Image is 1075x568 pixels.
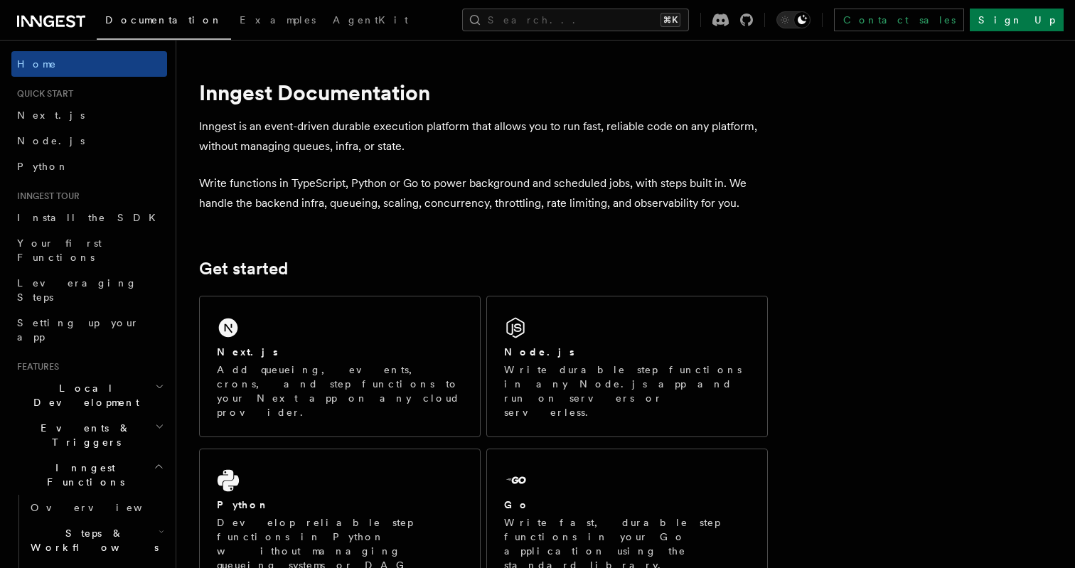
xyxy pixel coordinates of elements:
a: Contact sales [834,9,964,31]
p: Write durable step functions in any Node.js app and run on servers or serverless. [504,363,750,419]
span: Python [17,161,69,172]
a: Node.jsWrite durable step functions in any Node.js app and run on servers or serverless. [486,296,768,437]
a: Your first Functions [11,230,167,270]
button: Search...⌘K [462,9,689,31]
span: Examples [240,14,316,26]
span: Events & Triggers [11,421,155,449]
span: Home [17,57,57,71]
h2: Python [217,498,269,512]
a: Python [11,154,167,179]
a: Install the SDK [11,205,167,230]
a: Home [11,51,167,77]
a: Sign Up [970,9,1064,31]
span: Quick start [11,88,73,100]
span: Next.js [17,109,85,121]
a: Overview [25,495,167,520]
span: Steps & Workflows [25,526,159,554]
h1: Inngest Documentation [199,80,768,105]
h2: Next.js [217,345,278,359]
span: Overview [31,502,177,513]
p: Inngest is an event-driven durable execution platform that allows you to run fast, reliable code ... [199,117,768,156]
span: AgentKit [333,14,408,26]
span: Node.js [17,135,85,146]
a: Get started [199,259,288,279]
span: Setting up your app [17,317,139,343]
a: Node.js [11,128,167,154]
button: Toggle dark mode [776,11,811,28]
kbd: ⌘K [660,13,680,27]
h2: Go [504,498,530,512]
button: Steps & Workflows [25,520,167,560]
span: Features [11,361,59,373]
button: Inngest Functions [11,455,167,495]
a: AgentKit [324,4,417,38]
span: Inngest tour [11,191,80,202]
span: Install the SDK [17,212,164,223]
a: Documentation [97,4,231,40]
button: Events & Triggers [11,415,167,455]
span: Inngest Functions [11,461,154,489]
span: Local Development [11,381,155,409]
a: Next.jsAdd queueing, events, crons, and step functions to your Next app on any cloud provider. [199,296,481,437]
p: Write functions in TypeScript, Python or Go to power background and scheduled jobs, with steps bu... [199,173,768,213]
a: Setting up your app [11,310,167,350]
p: Add queueing, events, crons, and step functions to your Next app on any cloud provider. [217,363,463,419]
a: Leveraging Steps [11,270,167,310]
button: Local Development [11,375,167,415]
span: Your first Functions [17,237,102,263]
h2: Node.js [504,345,574,359]
a: Next.js [11,102,167,128]
span: Documentation [105,14,223,26]
a: Examples [231,4,324,38]
span: Leveraging Steps [17,277,137,303]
